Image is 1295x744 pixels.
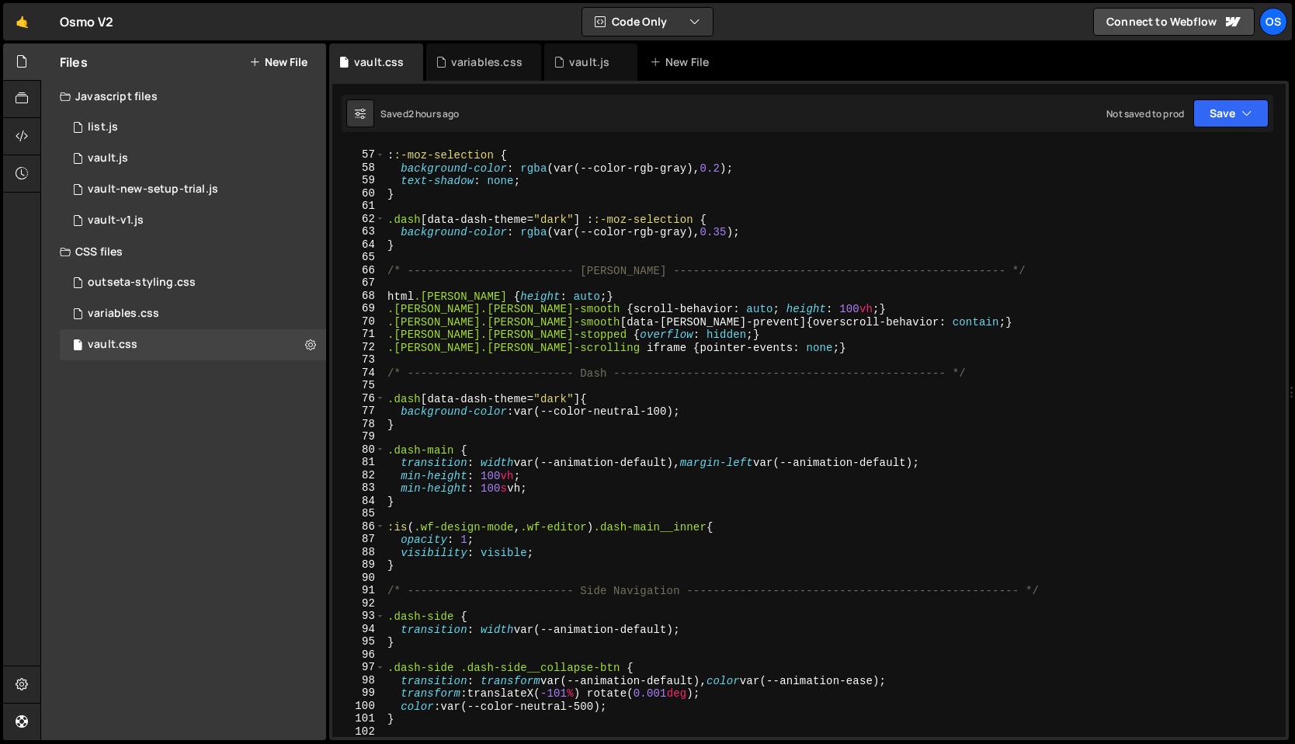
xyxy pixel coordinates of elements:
[332,712,385,725] div: 101
[60,54,88,71] h2: Files
[60,267,326,298] div: 16596/45156.css
[408,107,460,120] div: 2 hours ago
[88,307,159,321] div: variables.css
[332,507,385,520] div: 85
[332,367,385,380] div: 74
[41,81,326,112] div: Javascript files
[60,143,326,174] div: 16596/45133.js
[1106,107,1184,120] div: Not saved to prod
[332,187,385,200] div: 60
[332,353,385,367] div: 73
[380,107,460,120] div: Saved
[332,520,385,534] div: 86
[332,405,385,418] div: 77
[332,700,385,713] div: 100
[60,112,326,143] div: 16596/45151.js
[332,558,385,572] div: 89
[332,674,385,687] div: 98
[60,205,326,236] div: 16596/45132.js
[1093,8,1255,36] a: Connect to Webflow
[332,174,385,187] div: 59
[332,328,385,341] div: 71
[332,635,385,648] div: 95
[332,546,385,559] div: 88
[569,54,609,70] div: vault.js
[354,54,404,70] div: vault.css
[1259,8,1287,36] a: Os
[332,687,385,700] div: 99
[332,648,385,662] div: 96
[332,443,385,457] div: 80
[650,54,715,70] div: New File
[60,329,326,360] div: 16596/45153.css
[332,251,385,264] div: 65
[332,379,385,392] div: 75
[332,225,385,238] div: 63
[88,214,144,228] div: vault-v1.js
[332,456,385,469] div: 81
[249,56,307,68] button: New File
[60,298,326,329] div: 16596/45154.css
[332,584,385,597] div: 91
[332,482,385,495] div: 83
[41,236,326,267] div: CSS files
[3,3,41,40] a: 🤙
[332,213,385,226] div: 62
[451,54,523,70] div: variables.css
[88,276,196,290] div: outseta-styling.css
[332,341,385,354] div: 72
[332,264,385,277] div: 66
[582,8,713,36] button: Code Only
[332,418,385,431] div: 78
[1193,99,1269,127] button: Save
[332,572,385,585] div: 90
[332,661,385,674] div: 97
[332,238,385,252] div: 64
[332,533,385,546] div: 87
[332,162,385,175] div: 58
[88,120,118,134] div: list.js
[332,200,385,213] div: 61
[332,302,385,315] div: 69
[332,495,385,508] div: 84
[332,623,385,636] div: 94
[332,392,385,405] div: 76
[332,315,385,329] div: 70
[332,610,385,623] div: 93
[332,597,385,610] div: 92
[332,430,385,443] div: 79
[332,148,385,162] div: 57
[332,725,385,739] div: 102
[332,276,385,290] div: 67
[88,151,128,165] div: vault.js
[88,338,137,352] div: vault.css
[60,174,326,205] div: 16596/45152.js
[60,12,113,31] div: Osmo V2
[332,290,385,303] div: 68
[332,469,385,482] div: 82
[88,183,218,196] div: vault-new-setup-trial.js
